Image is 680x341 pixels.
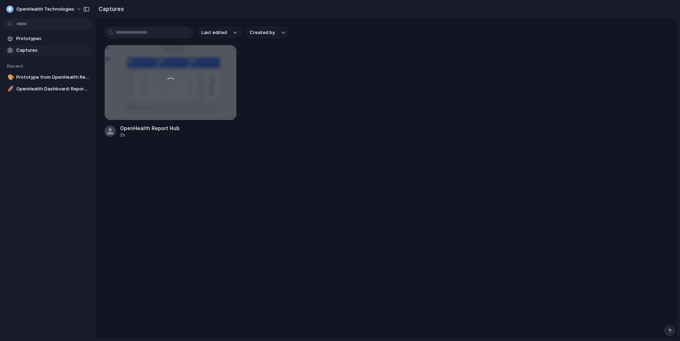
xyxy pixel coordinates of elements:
span: Captures [16,47,89,54]
button: Last edited [197,27,241,39]
a: 🎨Prototype from OpenHealth Report Hub [4,72,92,83]
div: OpenHealth Report Hub [120,124,180,132]
span: Last edited [202,29,227,36]
span: OpenHealth Technologies [16,6,74,13]
a: Captures [4,45,92,56]
div: 🚀 [7,85,12,93]
div: 🎨 [7,73,12,82]
h2: Captures [96,5,124,13]
span: Prototype from OpenHealth Report Hub [16,74,89,81]
span: Created by [250,29,275,36]
a: Prototypes [4,33,92,44]
button: Created by [245,27,289,39]
div: 2h [120,132,180,138]
button: OpenHealth Technologies [4,4,85,15]
button: 🚀 [6,85,13,93]
a: 🚀OpenHealth Dashboard: Reports & Metrics Insight [4,84,92,94]
span: OpenHealth Dashboard: Reports & Metrics Insight [16,85,89,93]
span: Recent [7,63,23,69]
span: Prototypes [16,35,89,42]
button: 🎨 [6,74,13,81]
